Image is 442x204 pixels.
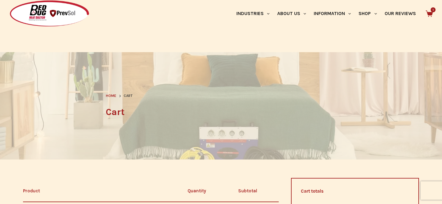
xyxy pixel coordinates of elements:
span: Home [106,94,116,98]
h1: Cart [106,105,336,119]
span: 1 [431,7,436,12]
th: Product [23,180,170,202]
th: Quantity [170,180,223,202]
h2: Cart totals [301,188,409,195]
a: Home [106,93,116,99]
th: Subtotal [223,180,272,202]
span: Cart [124,93,133,99]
